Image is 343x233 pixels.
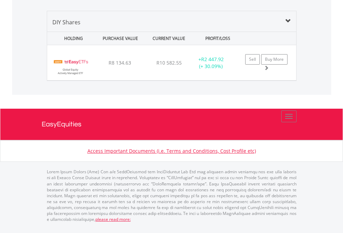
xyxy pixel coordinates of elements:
[201,56,224,63] span: R2 447.92
[47,169,297,222] p: Lorem Ipsum Dolors (Ame) Con a/e SeddOeiusmod tem InciDiduntut Lab Etd mag aliquaen admin veniamq...
[194,32,241,45] div: PROFIT/LOSS
[97,32,144,45] div: PURCHASE VALUE
[95,216,131,222] a: please read more:
[52,18,80,26] span: DIY Shares
[42,109,302,140] a: EasyEquities
[156,59,182,66] span: R10 582.55
[245,54,260,65] a: Sell
[48,32,95,45] div: HOLDING
[145,32,192,45] div: CURRENT VALUE
[109,59,131,66] span: R8 134.63
[261,54,288,65] a: Buy More
[189,56,233,70] div: + (+ 30.09%)
[51,54,91,78] img: EQU.ZA.EASYGE.png
[87,148,256,154] a: Access Important Documents (i.e. Terms and Conditions, Cost Profile etc)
